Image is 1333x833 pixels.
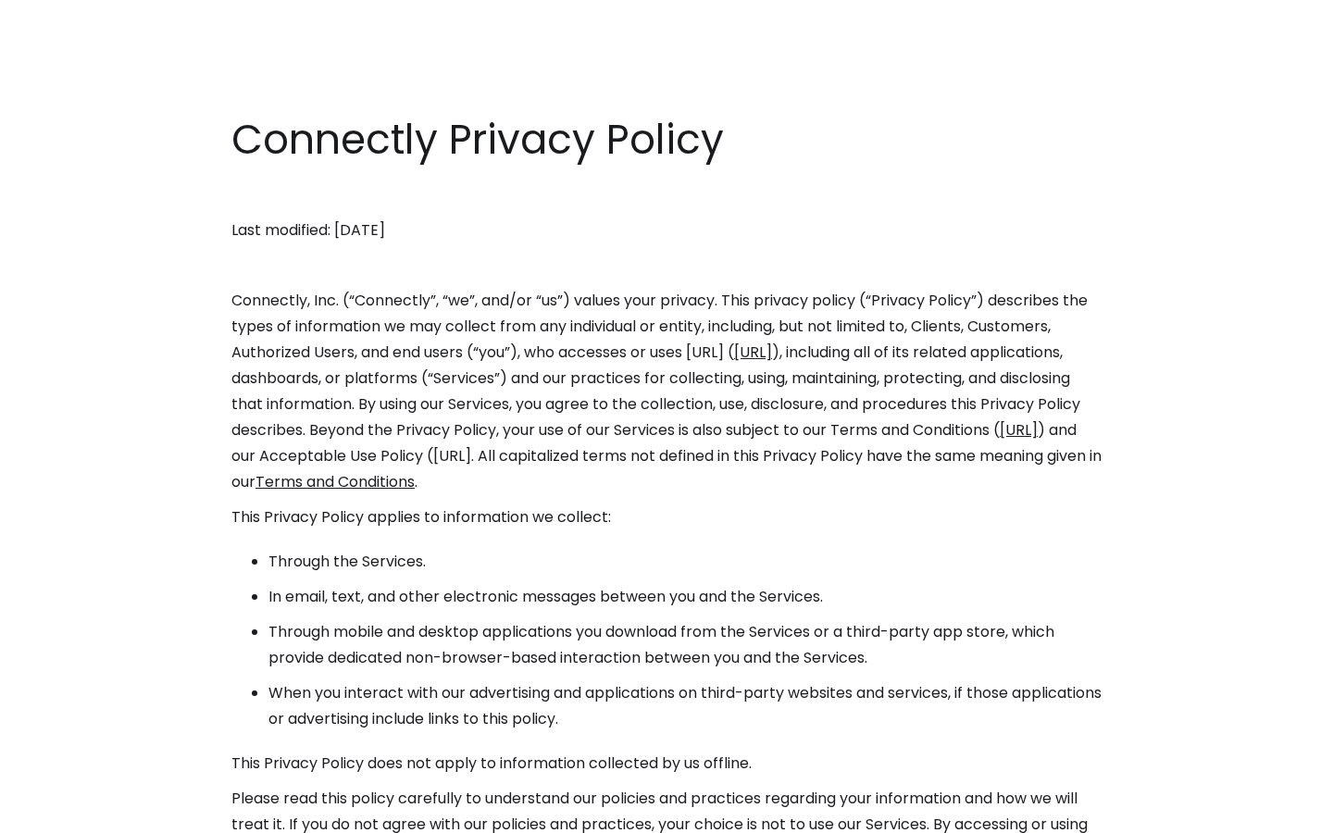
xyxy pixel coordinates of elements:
[231,751,1102,777] p: This Privacy Policy does not apply to information collected by us offline.
[231,182,1102,208] p: ‍
[268,549,1102,575] li: Through the Services.
[231,111,1102,168] h1: Connectly Privacy Policy
[268,680,1102,732] li: When you interact with our advertising and applications on third-party websites and services, if ...
[268,584,1102,610] li: In email, text, and other electronic messages between you and the Services.
[231,218,1102,243] p: Last modified: [DATE]
[231,288,1102,495] p: Connectly, Inc. (“Connectly”, “we”, and/or “us”) values your privacy. This privacy policy (“Priva...
[734,342,772,363] a: [URL]
[255,471,415,492] a: Terms and Conditions
[268,619,1102,671] li: Through mobile and desktop applications you download from the Services or a third-party app store...
[1000,419,1038,441] a: [URL]
[231,253,1102,279] p: ‍
[231,504,1102,530] p: This Privacy Policy applies to information we collect:
[19,799,111,827] aside: Language selected: English
[37,801,111,827] ul: Language list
